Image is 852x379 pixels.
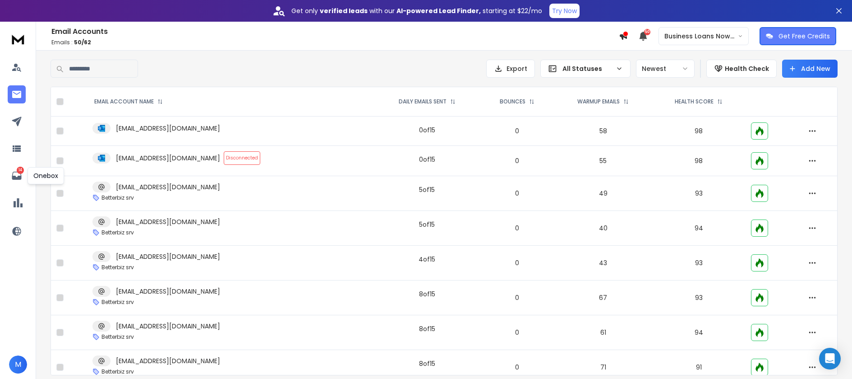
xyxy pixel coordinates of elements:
[486,156,548,165] p: 0
[419,126,435,135] div: 0 of 15
[652,146,745,176] td: 98
[486,363,548,372] p: 0
[486,328,548,337] p: 0
[101,264,134,271] p: Betterbiz srv
[760,27,836,45] button: Get Free Credits
[652,176,745,211] td: 93
[419,185,435,194] div: 5 of 15
[51,26,619,37] h1: Email Accounts
[101,368,134,375] p: Betterbiz srv
[562,64,612,73] p: All Statuses
[94,98,163,105] div: EMAIL ACCOUNT NAME
[486,126,548,136] p: 0
[554,315,652,350] td: 61
[778,32,830,41] p: Get Free Credits
[725,64,769,73] p: Health Check
[486,258,548,267] p: 0
[116,252,220,261] p: [EMAIL_ADDRESS][DOMAIN_NAME]
[399,98,447,105] p: DAILY EMAILS SENT
[675,98,714,105] p: HEALTH SCORE
[9,356,27,374] button: M
[554,281,652,315] td: 67
[652,315,745,350] td: 94
[554,211,652,246] td: 40
[116,356,220,365] p: [EMAIL_ADDRESS][DOMAIN_NAME]
[644,29,650,35] span: 50
[116,287,220,296] p: [EMAIL_ADDRESS][DOMAIN_NAME]
[320,6,368,15] strong: verified leads
[636,60,695,78] button: Newest
[419,255,435,264] div: 4 of 15
[554,117,652,146] td: 58
[116,217,220,226] p: [EMAIL_ADDRESS][DOMAIN_NAME]
[9,31,27,47] img: logo
[101,333,134,341] p: Betterbiz srv
[116,182,220,192] p: [EMAIL_ADDRESS][DOMAIN_NAME]
[652,211,745,246] td: 94
[291,6,542,15] p: Get only with our starting at $22/mo
[419,290,435,299] div: 8 of 15
[17,167,24,174] p: 14
[51,39,619,46] p: Emails :
[396,6,481,15] strong: AI-powered Lead Finder,
[116,154,220,163] p: [EMAIL_ADDRESS][DOMAIN_NAME]
[28,167,64,184] div: Onebox
[224,151,260,165] span: Disconnected
[116,124,220,133] p: [EMAIL_ADDRESS][DOMAIN_NAME]
[101,299,134,306] p: Betterbiz srv
[782,60,838,78] button: Add New
[652,117,745,146] td: 98
[419,324,435,333] div: 8 of 15
[652,246,745,281] td: 93
[706,60,777,78] button: Health Check
[486,224,548,233] p: 0
[554,246,652,281] td: 43
[486,189,548,198] p: 0
[652,281,745,315] td: 93
[486,60,535,78] button: Export
[549,4,580,18] button: Try Now
[101,229,134,236] p: Betterbiz srv
[819,348,841,370] div: Open Intercom Messenger
[552,6,577,15] p: Try Now
[116,322,220,331] p: [EMAIL_ADDRESS][DOMAIN_NAME]
[486,293,548,302] p: 0
[419,220,435,229] div: 5 of 15
[101,194,134,201] p: Betterbiz srv
[419,155,435,164] div: 0 of 15
[554,176,652,211] td: 49
[74,38,91,46] span: 50 / 62
[554,146,652,176] td: 55
[664,32,738,41] p: Business Loans Now ([PERSON_NAME])
[8,167,26,185] a: 14
[577,98,620,105] p: WARMUP EMAILS
[500,98,525,105] p: BOUNCES
[419,359,435,368] div: 8 of 15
